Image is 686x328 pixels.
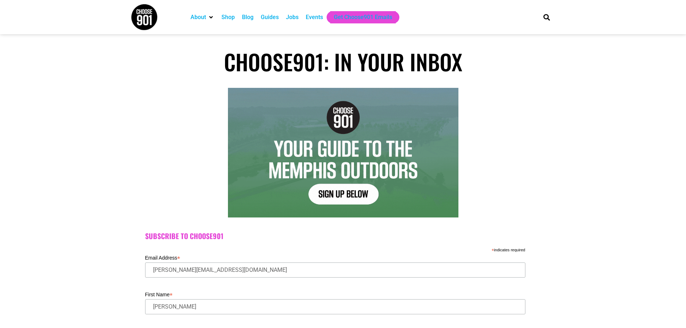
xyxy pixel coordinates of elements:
[228,88,458,217] img: Text graphic with "Choose 901" logo. Reads: "7 Things to Do in Memphis This Week. Sign Up Below."...
[187,11,218,23] div: About
[131,49,556,75] h1: Choose901: In Your Inbox
[242,13,254,22] a: Blog
[541,11,552,23] div: Search
[261,13,279,22] a: Guides
[145,232,541,241] h2: Subscribe to Choose901
[334,13,392,22] a: Get Choose901 Emails
[187,11,531,23] nav: Main nav
[306,13,323,22] a: Events
[221,13,235,22] a: Shop
[145,289,525,298] label: First Name
[145,253,525,261] label: Email Address
[286,13,299,22] a: Jobs
[145,246,525,253] div: indicates required
[190,13,206,22] a: About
